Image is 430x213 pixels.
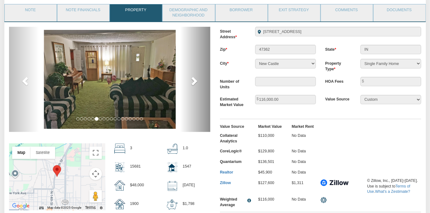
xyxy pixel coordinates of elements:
p: $48,000 [130,180,144,191]
a: Terms (opens in new tab) [85,205,96,210]
img: down_payment.svg [167,199,178,210]
img: settings.png [320,197,327,203]
div: Use is subject to . [367,184,421,195]
a: Borrower [215,4,267,20]
p: $110,000 [258,131,274,141]
img: 575556 [44,30,176,129]
a: Open this area in Google Maps (opens a new window) [11,202,31,210]
span: Quantarium [220,160,242,164]
div: Marker [53,165,61,177]
button: Show satellite imagery [31,146,55,159]
span: Collateral Analytics [220,133,238,143]
div: © Zillow, Inc., [DATE]-[DATE]. [367,178,421,184]
img: home_size.svg [167,162,178,173]
p: No Data [291,197,315,202]
p: $136,501 [258,157,274,168]
div: Weighted Average [220,197,245,208]
img: sold_price.svg [114,180,125,191]
button: Drag Pegman onto the map to open Street View [89,190,102,202]
p: 3 [130,143,132,154]
a: Comments [321,4,372,20]
label: Market Rent [287,124,320,130]
p: $116,000 [258,197,282,202]
p: $1,798 [182,199,194,210]
label: Number of Units [215,77,250,90]
a: Zillow [220,181,231,185]
a: What's a Zestimate? [375,189,410,194]
a: Report errors in the road map or imagery to Google [99,205,103,210]
a: Realtor [220,170,233,174]
p: $1,311 [291,178,303,189]
span: Map data ©2025 Google [47,206,81,209]
p: [DATE] [182,180,195,191]
button: Keyboard shortcuts [39,206,44,210]
label: Estimated Market Value [215,95,250,108]
p: $129,800 [258,146,274,157]
label: Value Source [220,124,253,130]
label: Value Source [320,95,356,103]
p: $45,900 [258,168,272,178]
label: Zip [215,45,250,53]
span: CoreLogic® [220,149,242,153]
p: No Data [291,131,306,141]
button: Show street map [12,146,31,159]
a: Property [110,4,161,20]
p: $127,600 [258,178,274,189]
a: Exit Strategy [268,4,319,20]
label: State [320,45,356,53]
a: Demographic and Neighborhood [163,4,214,22]
label: Street Address [215,27,250,40]
p: 1900 [130,199,139,210]
img: bath.svg [167,143,178,154]
label: Property Type [320,59,356,72]
img: year_built.svg [114,199,125,209]
p: 1.0 [182,143,188,154]
a: Documents [373,4,425,20]
button: Toggle fullscreen view [89,146,102,159]
button: Map camera controls [89,168,102,180]
img: Real Estate on Zillow [320,178,348,187]
p: No Data [291,157,306,168]
img: sold_date.svg [167,180,178,191]
img: beds.svg [114,143,125,154]
p: No Data [291,146,306,157]
img: Google [11,202,31,210]
a: Note [5,4,56,20]
p: 1547 [182,162,191,172]
p: 15681 [130,162,141,172]
label: HOA Fees [320,77,356,85]
p: No Data [291,168,306,178]
a: Note Financials [57,4,109,20]
img: lot_size.svg [114,162,125,173]
label: Market Value [253,124,287,130]
label: City [215,59,250,67]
